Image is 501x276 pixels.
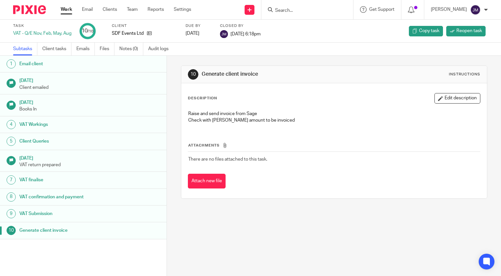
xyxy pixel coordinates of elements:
[7,120,16,129] div: 4
[188,69,198,80] div: 10
[188,144,220,147] span: Attachments
[19,136,113,146] h1: Client Queries
[127,6,138,13] a: Team
[19,162,160,168] p: VAT return prepared
[148,6,164,13] a: Reports
[449,72,480,77] div: Instructions
[19,175,113,185] h1: VAT finalise
[13,43,37,55] a: Subtasks
[100,43,114,55] a: Files
[174,6,191,13] a: Settings
[19,84,160,91] p: Client emailed
[274,8,333,14] input: Search
[434,93,480,104] button: Edit description
[76,43,95,55] a: Emails
[409,26,443,36] a: Copy task
[7,137,16,146] div: 5
[112,23,177,29] label: Client
[112,30,144,37] p: SDF Events Ltd
[7,192,16,202] div: 8
[188,110,480,117] p: Raise and send invoice from Sage
[419,28,439,34] span: Copy task
[148,43,173,55] a: Audit logs
[7,209,16,218] div: 9
[456,28,482,34] span: Reopen task
[19,192,113,202] h1: VAT confirmation and payment
[188,117,480,124] p: Check with [PERSON_NAME] amount to be invoiced
[13,30,71,37] div: VAT - Q/E Nov, Feb, May, Aug
[61,6,72,13] a: Work
[88,30,93,33] small: /10
[7,226,16,235] div: 10
[19,209,113,219] h1: VAT Submission
[19,153,160,162] h1: [DATE]
[82,27,93,35] div: 10
[19,106,160,112] p: Books In
[13,23,71,29] label: Task
[431,6,467,13] p: [PERSON_NAME]
[369,7,394,12] span: Get Support
[470,5,481,15] img: svg%3E
[19,226,113,235] h1: Generate client invoice
[19,59,113,69] h1: Email client
[188,174,226,188] button: Attach new file
[7,59,16,69] div: 1
[7,175,16,185] div: 7
[186,30,212,37] div: [DATE]
[188,96,217,101] p: Description
[186,23,212,29] label: Due by
[82,6,93,13] a: Email
[103,6,117,13] a: Clients
[42,43,71,55] a: Client tasks
[202,71,348,78] h1: Generate client invoice
[188,157,267,162] span: There are no files attached to this task.
[220,23,261,29] label: Closed by
[19,98,160,106] h1: [DATE]
[19,76,160,84] h1: [DATE]
[220,30,228,38] img: svg%3E
[119,43,143,55] a: Notes (0)
[19,120,113,129] h1: VAT Workings
[446,26,486,36] a: Reopen task
[13,5,46,14] img: Pixie
[230,31,261,36] span: [DATE] 6:18pm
